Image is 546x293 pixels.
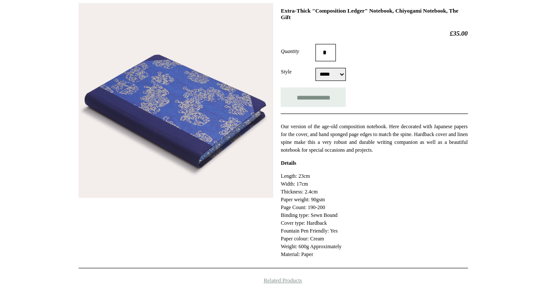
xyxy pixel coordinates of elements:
h1: Extra-Thick "Composition Ledger" Notebook, Chiyogami Notebook, The Gift [281,7,467,21]
img: Extra-Thick "Composition Ledger" Notebook, Chiyogami Notebook, The Gift [79,3,273,198]
p: Our version of the age-old composition notebook. Here decorated with Japanese papers for the cove... [281,123,467,154]
label: Quantity [281,47,315,55]
label: Style [281,68,315,76]
strong: Details [281,160,296,166]
p: Length: 23cm Width: 17cm Thickness: 2.4cm Paper weight: 90gsm Page Count: 190-200 Binding type: S... [281,172,467,258]
h2: £35.00 [281,30,467,37]
h4: Related Products [56,277,490,284]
